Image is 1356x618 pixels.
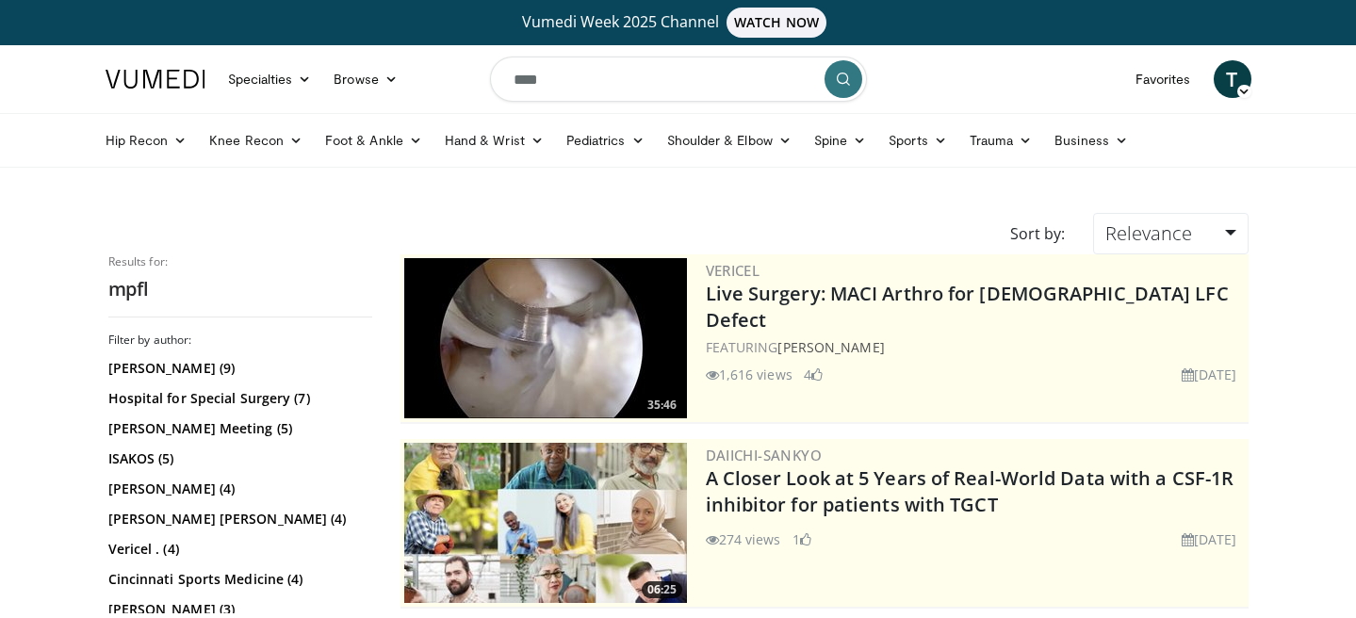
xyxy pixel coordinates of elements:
a: Shoulder & Elbow [656,122,803,159]
li: 1,616 views [706,365,792,384]
a: Vumedi Week 2025 ChannelWATCH NOW [108,8,1249,38]
a: T [1214,60,1251,98]
span: WATCH NOW [727,8,826,38]
a: Spine [803,122,877,159]
a: [PERSON_NAME] (4) [108,480,368,498]
a: ISAKOS (5) [108,449,368,468]
input: Search topics, interventions [490,57,867,102]
a: Cincinnati Sports Medicine (4) [108,570,368,589]
a: 35:46 [404,258,687,418]
p: Results for: [108,254,372,269]
a: Hand & Wrist [433,122,555,159]
a: [PERSON_NAME] [777,338,884,356]
a: Business [1043,122,1139,159]
img: 93c22cae-14d1-47f0-9e4a-a244e824b022.png.300x170_q85_crop-smart_upscale.jpg [404,443,687,603]
a: Sports [877,122,958,159]
a: Daiichi-Sankyo [706,446,823,464]
li: [DATE] [1182,529,1237,549]
a: Live Surgery: MACI Arthro for [DEMOGRAPHIC_DATA] LFC Defect [706,281,1229,333]
a: Specialties [217,60,323,98]
a: 06:25 [404,443,687,603]
a: Hip Recon [94,122,199,159]
a: Knee Recon [198,122,314,159]
h3: Filter by author: [108,333,372,348]
h2: mpfl [108,277,372,301]
a: Favorites [1124,60,1202,98]
a: Trauma [958,122,1044,159]
a: Vericel . (4) [108,540,368,559]
li: 4 [804,365,823,384]
span: Relevance [1105,220,1192,246]
a: Pediatrics [555,122,656,159]
span: 06:25 [642,581,682,598]
a: Relevance [1093,213,1248,254]
li: 274 views [706,529,781,549]
a: [PERSON_NAME] Meeting (5) [108,419,368,438]
img: VuMedi Logo [106,70,205,89]
div: Sort by: [996,213,1079,254]
a: Browse [322,60,409,98]
a: Vericel [706,261,760,280]
div: FEATURING [706,337,1245,357]
li: [DATE] [1182,365,1237,384]
a: [PERSON_NAME] [PERSON_NAME] (4) [108,510,368,529]
li: 1 [792,529,811,549]
span: 35:46 [642,397,682,414]
img: eb023345-1e2d-4374-a840-ddbc99f8c97c.300x170_q85_crop-smart_upscale.jpg [404,258,687,418]
a: Foot & Ankle [314,122,433,159]
a: Hospital for Special Surgery (7) [108,389,368,408]
a: [PERSON_NAME] (9) [108,359,368,378]
a: A Closer Look at 5 Years of Real-World Data with a CSF-1R inhibitor for patients with TGCT [706,465,1234,517]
